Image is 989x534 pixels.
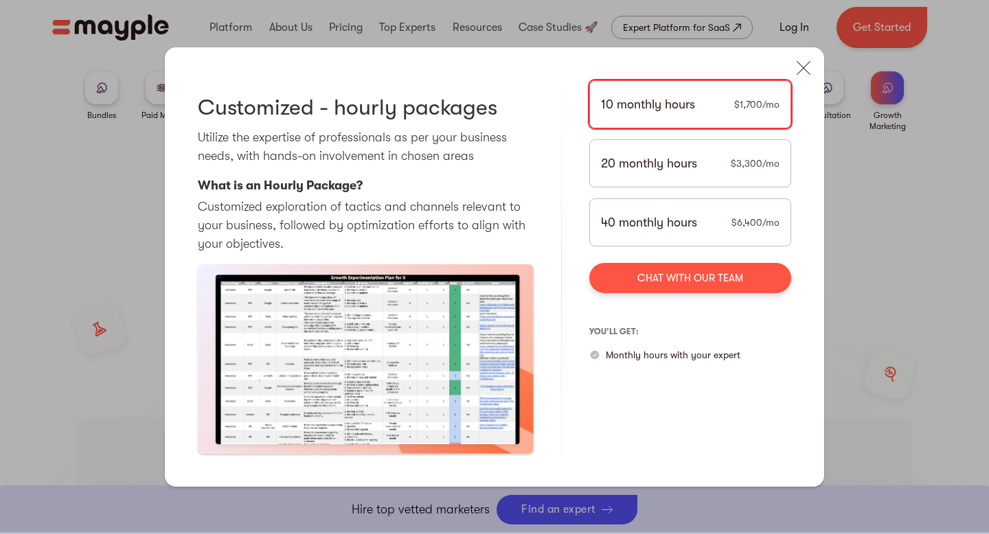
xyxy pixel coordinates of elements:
p: 40 monthly hours [601,213,697,232]
p: you’ll get: [589,321,791,343]
div: $3,300/mo [731,156,780,170]
p: What is an Hourly Package? [198,176,363,195]
p: 10 monthly hours [601,95,695,114]
p: Monthly hours with your expert [606,348,740,362]
div: $6,400/mo [731,216,780,229]
h3: Customized - hourly packages [198,94,497,121]
div: $1,700/mo [734,97,780,111]
a: Chat with our team [589,263,791,293]
p: Customized exploration of tactics and channels relevant to your business, followed by optimizatio... [198,198,534,253]
p: Utilize the expertise of professionals as per your business needs, with hands-on involvement in c... [198,128,534,165]
p: 20 monthly hours [601,154,697,173]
